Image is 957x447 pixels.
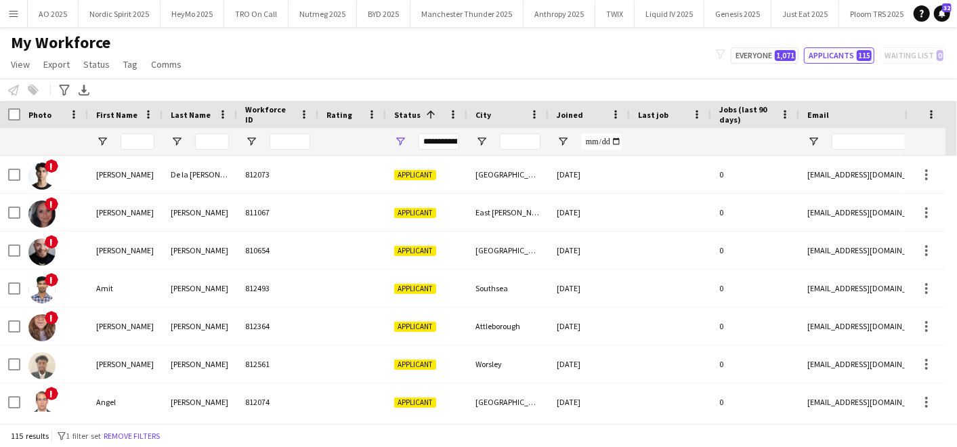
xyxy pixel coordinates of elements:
[467,345,549,383] div: Worsley
[45,311,58,324] span: !
[163,383,237,421] div: [PERSON_NAME]
[942,3,952,12] span: 32
[549,156,630,193] div: [DATE]
[78,56,115,73] a: Status
[704,1,771,27] button: Genesis 2025
[581,133,622,150] input: Joined Filter Input
[711,270,799,307] div: 0
[163,232,237,269] div: [PERSON_NAME]
[237,383,318,421] div: 812074
[467,383,549,421] div: [GEOGRAPHIC_DATA]
[711,345,799,383] div: 0
[394,398,436,408] span: Applicant
[28,314,56,341] img: Amy Folkard-Moore
[475,110,491,120] span: City
[245,135,257,148] button: Open Filter Menu
[245,104,294,125] span: Workforce ID
[11,58,30,70] span: View
[711,307,799,345] div: 0
[96,110,137,120] span: First Name
[38,56,75,73] a: Export
[45,235,58,249] span: !
[807,135,820,148] button: Open Filter Menu
[28,238,56,265] img: Alexandru Silaghi
[163,194,237,231] div: [PERSON_NAME]
[467,232,549,269] div: [GEOGRAPHIC_DATA]
[237,156,318,193] div: 812073
[549,383,630,421] div: [DATE]
[146,56,187,73] a: Comms
[549,307,630,345] div: [DATE]
[171,110,211,120] span: Last Name
[66,431,101,441] span: 1 filter set
[45,273,58,286] span: !
[151,58,182,70] span: Comms
[163,345,237,383] div: [PERSON_NAME]
[88,232,163,269] div: [PERSON_NAME]
[45,387,58,400] span: !
[467,270,549,307] div: Southsea
[857,50,872,61] span: 115
[326,110,352,120] span: Rating
[121,133,154,150] input: First Name Filter Input
[28,1,79,27] button: AO 2025
[237,232,318,269] div: 810654
[711,232,799,269] div: 0
[195,133,229,150] input: Last Name Filter Input
[270,133,310,150] input: Workforce ID Filter Input
[237,307,318,345] div: 812364
[11,33,110,53] span: My Workforce
[88,270,163,307] div: Amit
[28,390,56,417] img: Angel Gervacio Bido
[28,276,56,303] img: Amit Singh
[96,135,108,148] button: Open Filter Menu
[524,1,595,27] button: Anthropy 2025
[410,1,524,27] button: Manchester Thunder 2025
[549,270,630,307] div: [DATE]
[394,170,436,180] span: Applicant
[775,50,796,61] span: 1,071
[45,197,58,211] span: !
[394,110,421,120] span: Status
[394,135,406,148] button: Open Filter Menu
[101,429,163,444] button: Remove filters
[549,232,630,269] div: [DATE]
[76,82,92,98] app-action-btn: Export XLSX
[807,110,829,120] span: Email
[118,56,143,73] a: Tag
[43,58,70,70] span: Export
[635,1,704,27] button: Liquid IV 2025
[28,110,51,120] span: Photo
[467,307,549,345] div: Attleborough
[595,1,635,27] button: TWIX
[163,307,237,345] div: [PERSON_NAME]
[88,345,163,383] div: [PERSON_NAME]
[467,194,549,231] div: East [PERSON_NAME]
[467,156,549,193] div: [GEOGRAPHIC_DATA]
[237,270,318,307] div: 812493
[719,104,775,125] span: Jobs (last 90 days)
[163,270,237,307] div: [PERSON_NAME]
[224,1,289,27] button: TRO On Call
[357,1,410,27] button: BYD 2025
[88,383,163,421] div: Angel
[88,194,163,231] div: [PERSON_NAME]
[711,383,799,421] div: 0
[394,284,436,294] span: Applicant
[557,135,569,148] button: Open Filter Menu
[731,47,799,64] button: Everyone1,071
[56,82,72,98] app-action-btn: Advanced filters
[394,322,436,332] span: Applicant
[711,156,799,193] div: 0
[171,135,183,148] button: Open Filter Menu
[557,110,583,120] span: Joined
[475,135,488,148] button: Open Filter Menu
[123,58,137,70] span: Tag
[88,156,163,193] div: [PERSON_NAME]
[711,194,799,231] div: 0
[79,1,161,27] button: Nordic Spirit 2025
[394,360,436,370] span: Applicant
[237,345,318,383] div: 812561
[28,163,56,190] img: Adrian De la Rosa Sanchez
[45,159,58,173] span: !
